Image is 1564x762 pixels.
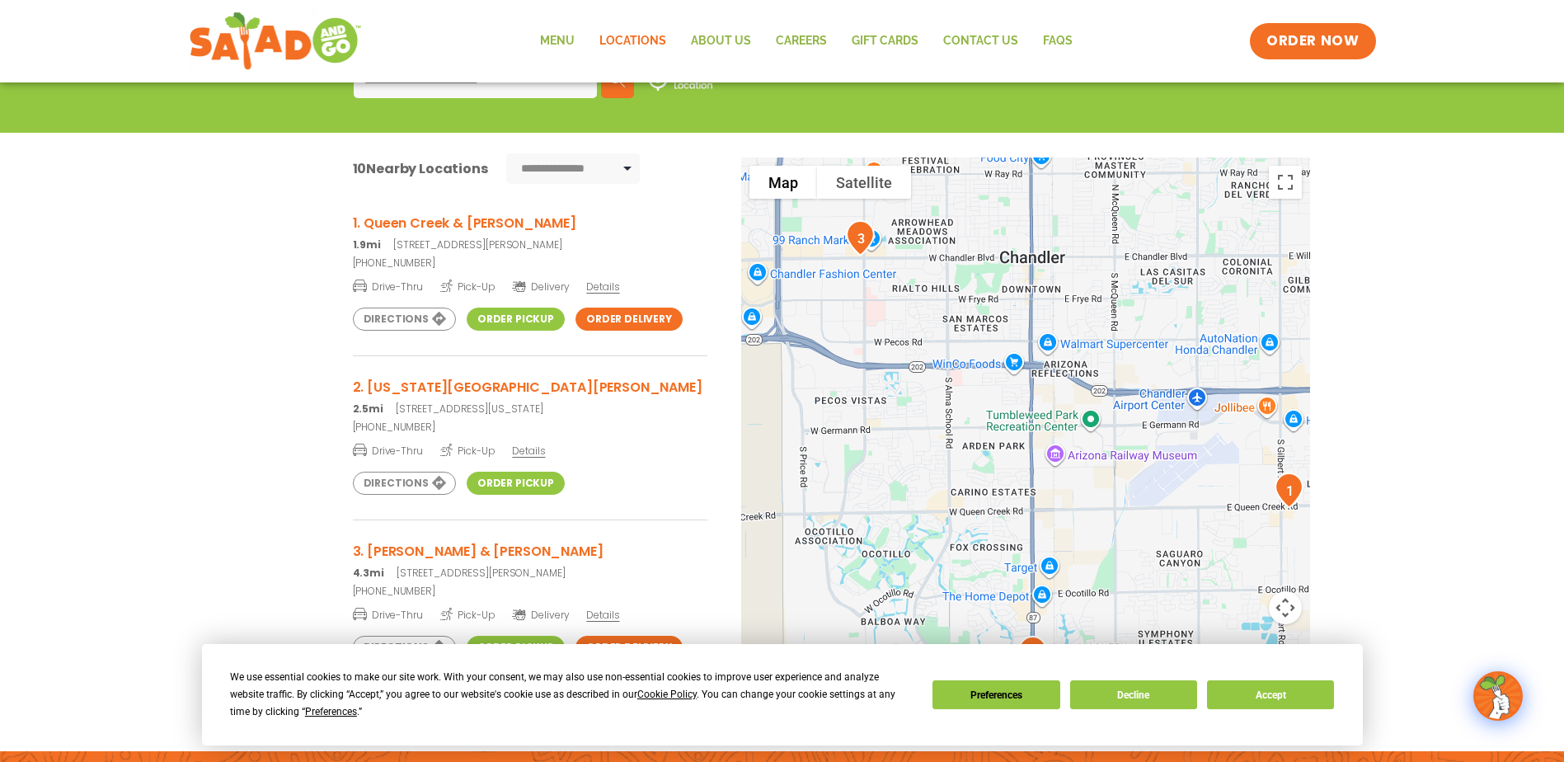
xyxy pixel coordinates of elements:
[440,442,496,459] span: Pick-Up
[528,22,587,60] a: Menu
[1207,680,1334,709] button: Accept
[1266,31,1359,51] span: ORDER NOW
[512,444,545,458] span: Details
[637,689,697,700] span: Cookie Policy
[353,636,456,659] a: Directions
[353,213,707,233] h3: 1. Queen Creek & [PERSON_NAME]
[839,214,881,262] div: 3
[467,636,565,659] a: Order Pickup
[202,644,1363,746] div: Cookie Consent Prompt
[353,213,707,252] a: 1. Queen Creek & [PERSON_NAME] 1.9mi[STREET_ADDRESS][PERSON_NAME]
[587,22,679,60] a: Locations
[353,541,707,581] a: 3. [PERSON_NAME] & [PERSON_NAME] 4.3mi[STREET_ADDRESS][PERSON_NAME]
[305,706,357,717] span: Preferences
[353,159,367,178] span: 10
[353,377,707,416] a: 2. [US_STATE][GEOGRAPHIC_DATA][PERSON_NAME] 2.5mi[STREET_ADDRESS][US_STATE]
[353,420,707,435] a: [PHONE_NUMBER]
[763,22,839,60] a: Careers
[353,566,707,581] p: [STREET_ADDRESS][PERSON_NAME]
[512,608,569,623] span: Delivery
[512,280,569,294] span: Delivery
[586,608,619,622] span: Details
[467,472,565,495] a: Order Pickup
[230,669,913,721] div: We use essential cookies to make our site work. With your consent, we may also use non-essential ...
[1070,680,1197,709] button: Decline
[353,256,707,270] a: [PHONE_NUMBER]
[353,274,707,294] a: Drive-Thru Pick-Up Delivery Details
[575,636,683,659] a: Order Delivery
[189,8,363,74] img: new-SAG-logo-768×292
[839,22,931,60] a: GIFT CARDS
[679,22,763,60] a: About Us
[1269,591,1302,624] button: Map camera controls
[1269,166,1302,199] button: Toggle fullscreen view
[1031,22,1085,60] a: FAQs
[932,680,1059,709] button: Preferences
[353,402,383,416] strong: 2.5mi
[353,584,707,599] a: [PHONE_NUMBER]
[353,472,456,495] a: Directions
[467,308,565,331] a: Order Pickup
[1250,23,1375,59] a: ORDER NOW
[1475,673,1521,719] img: wpChatIcon
[931,22,1031,60] a: Contact Us
[353,238,381,252] strong: 1.9mi
[353,566,384,580] strong: 4.3mi
[1012,629,1054,678] div: 2
[749,166,817,199] button: Show street map
[353,278,423,294] span: Drive-Thru
[353,541,707,562] h3: 3. [PERSON_NAME] & [PERSON_NAME]
[1268,466,1310,515] div: 1
[353,308,456,331] a: Directions
[353,402,707,416] p: [STREET_ADDRESS][US_STATE]
[440,278,496,294] span: Pick-Up
[353,438,707,459] a: Drive-Thru Pick-Up Details
[353,158,488,179] div: Nearby Locations
[586,280,619,294] span: Details
[528,22,1085,60] nav: Menu
[353,377,707,397] h3: 2. [US_STATE][GEOGRAPHIC_DATA][PERSON_NAME]
[353,442,423,459] span: Drive-Thru
[817,166,911,199] button: Show satellite imagery
[440,606,496,623] span: Pick-Up
[575,308,683,331] a: Order Delivery
[353,238,707,252] p: [STREET_ADDRESS][PERSON_NAME]
[353,602,707,623] a: Drive-Thru Pick-Up Delivery Details
[353,606,423,623] span: Drive-Thru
